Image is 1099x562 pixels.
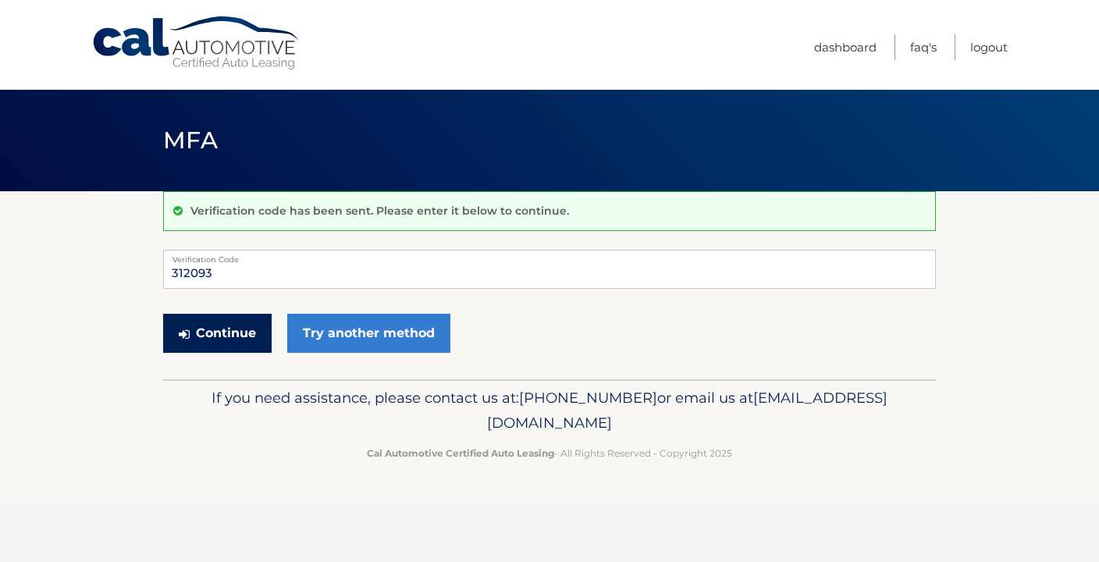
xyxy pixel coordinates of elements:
p: - All Rights Reserved - Copyright 2025 [173,445,926,461]
a: Logout [970,34,1008,60]
label: Verification Code [163,250,936,262]
p: If you need assistance, please contact us at: or email us at [173,386,926,436]
strong: Cal Automotive Certified Auto Leasing [367,447,554,459]
a: Dashboard [814,34,877,60]
a: Cal Automotive [91,16,302,71]
span: [EMAIL_ADDRESS][DOMAIN_NAME] [487,389,887,432]
a: Try another method [287,314,450,353]
button: Continue [163,314,272,353]
span: MFA [163,126,218,155]
a: FAQ's [910,34,937,60]
p: Verification code has been sent. Please enter it below to continue. [190,204,569,218]
span: [PHONE_NUMBER] [519,389,657,407]
input: Verification Code [163,250,936,289]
